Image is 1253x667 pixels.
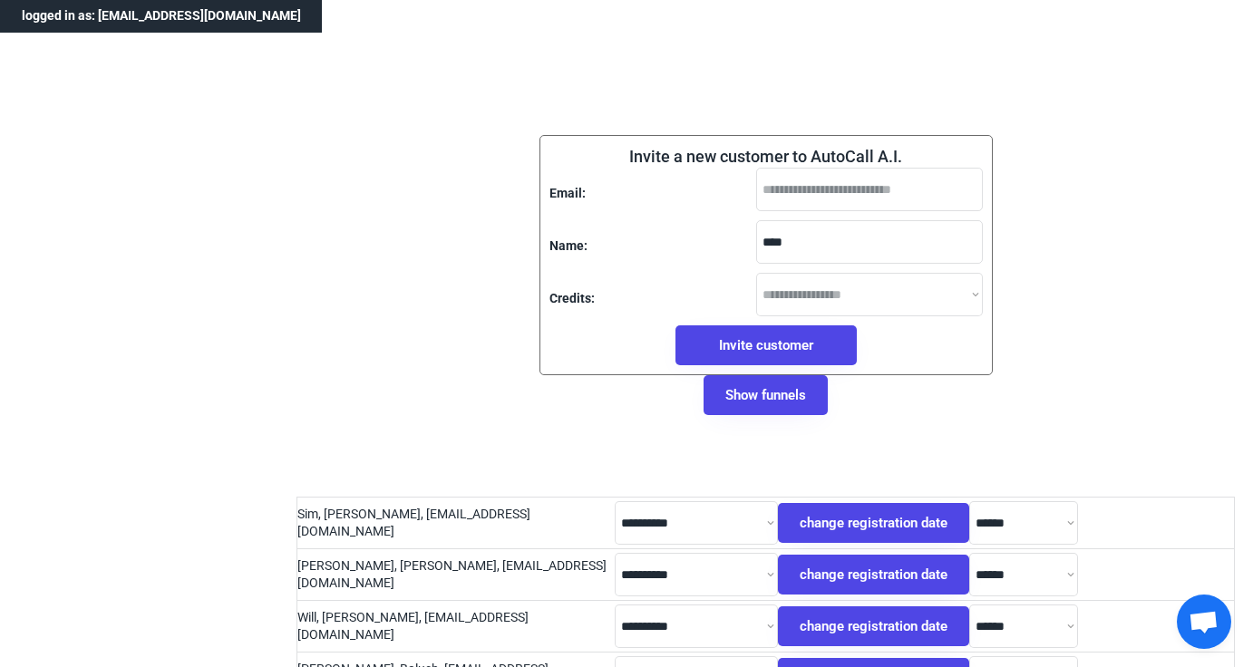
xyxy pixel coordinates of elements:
[778,606,969,646] button: change registration date
[675,325,857,365] button: Invite customer
[549,185,586,203] div: Email:
[297,609,615,644] div: Will, [PERSON_NAME], [EMAIL_ADDRESS][DOMAIN_NAME]
[297,506,615,541] div: Sim, [PERSON_NAME], [EMAIL_ADDRESS][DOMAIN_NAME]
[297,557,615,593] div: [PERSON_NAME], [PERSON_NAME], [EMAIL_ADDRESS][DOMAIN_NAME]
[549,237,588,256] div: Name:
[778,555,969,594] button: change registration date
[778,503,969,543] button: change registration date
[1177,594,1231,649] a: Open chat
[704,375,828,415] button: Show funnels
[549,290,595,308] div: Credits:
[629,145,902,168] div: Invite a new customer to AutoCall A.I.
